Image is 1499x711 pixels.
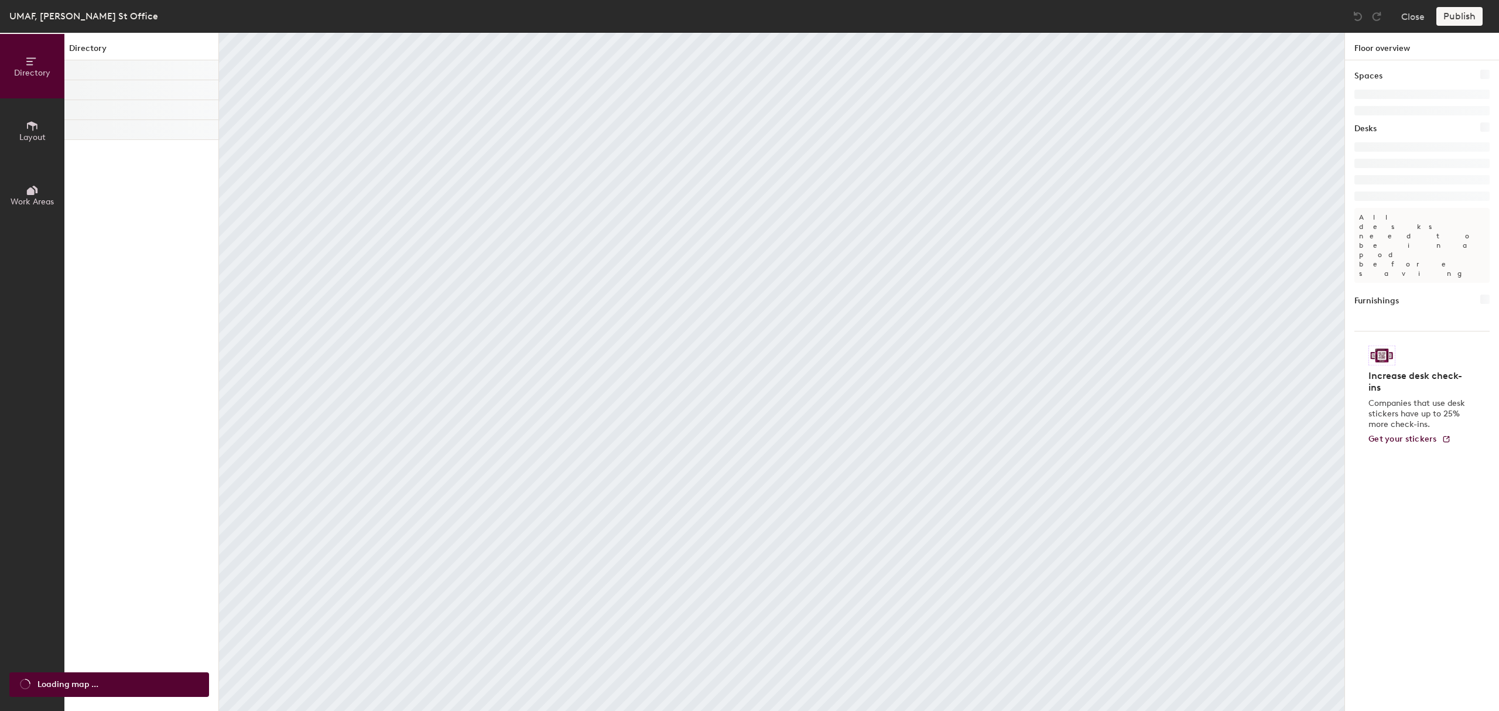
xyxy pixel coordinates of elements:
[1352,11,1364,22] img: Undo
[1401,7,1425,26] button: Close
[1368,398,1469,430] p: Companies that use desk stickers have up to 25% more check-ins.
[1354,208,1490,283] p: All desks need to be in a pod before saving
[19,132,46,142] span: Layout
[1371,11,1382,22] img: Redo
[11,197,54,207] span: Work Areas
[1354,70,1382,83] h1: Spaces
[37,678,98,691] span: Loading map ...
[64,42,218,60] h1: Directory
[9,9,158,23] div: UMAF, [PERSON_NAME] St Office
[1368,435,1451,445] a: Get your stickers
[1354,122,1377,135] h1: Desks
[1368,346,1395,365] img: Sticker logo
[1354,295,1399,307] h1: Furnishings
[14,68,50,78] span: Directory
[1368,370,1469,394] h4: Increase desk check-ins
[1345,33,1499,60] h1: Floor overview
[1368,434,1437,444] span: Get your stickers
